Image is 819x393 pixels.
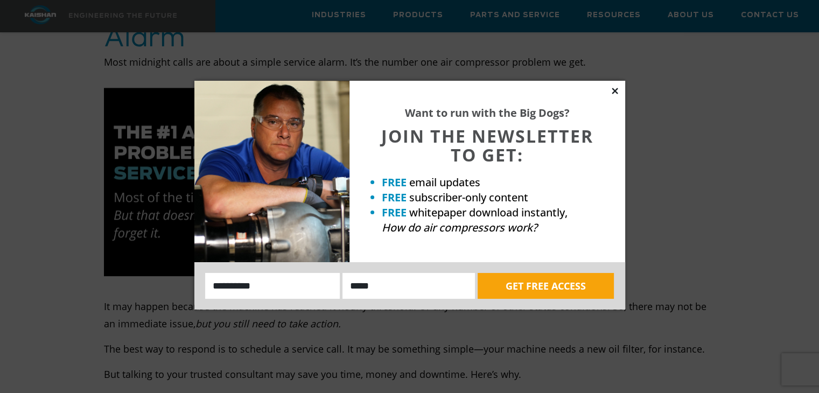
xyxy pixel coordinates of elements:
span: email updates [409,175,480,190]
span: JOIN THE NEWSLETTER TO GET: [381,124,593,166]
span: subscriber-only content [409,190,528,205]
button: GET FREE ACCESS [478,273,614,299]
button: Close [610,86,620,96]
em: How do air compressors work? [382,220,537,235]
span: whitepaper download instantly, [409,205,568,220]
input: Name: [205,273,340,299]
input: Email [342,273,475,299]
strong: FREE [382,175,407,190]
strong: FREE [382,205,407,220]
strong: Want to run with the Big Dogs? [405,106,570,120]
strong: FREE [382,190,407,205]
